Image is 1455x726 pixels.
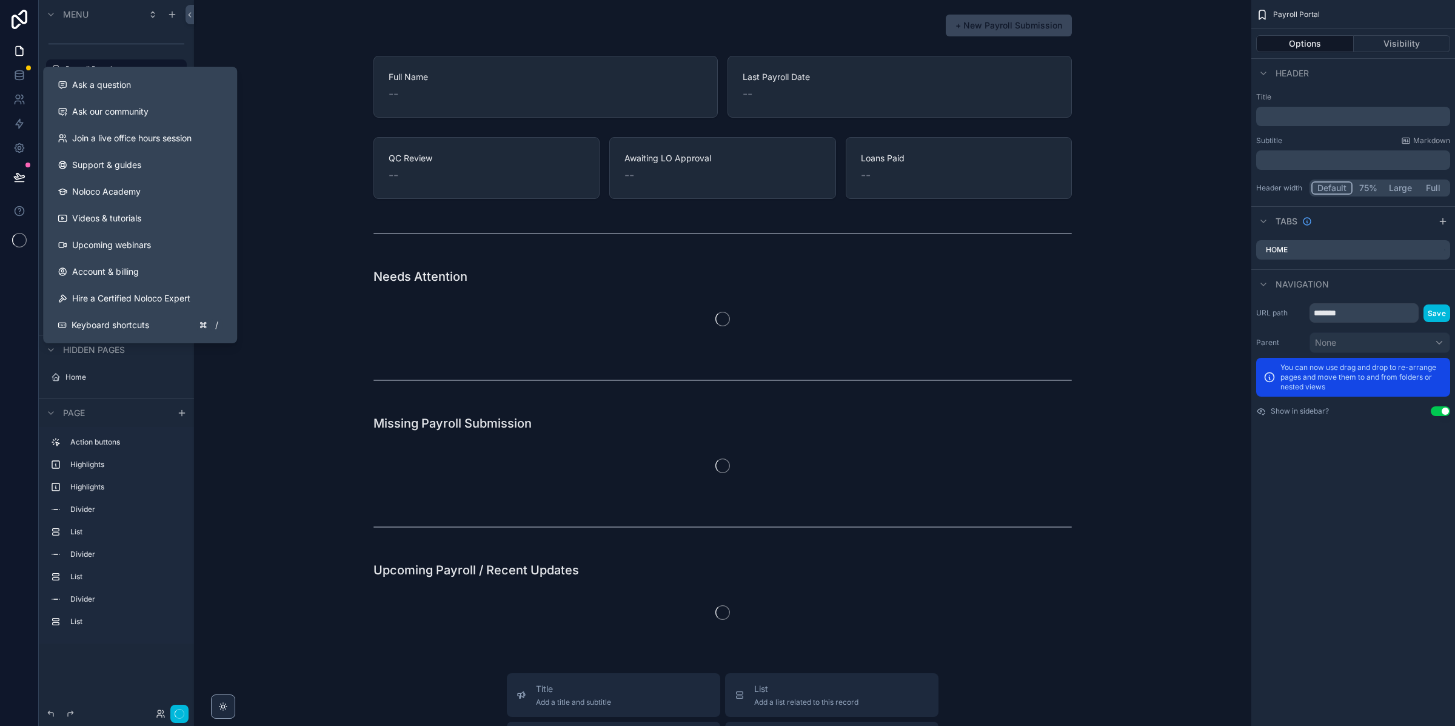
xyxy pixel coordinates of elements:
span: Markdown [1413,136,1450,146]
button: Large [1383,181,1417,195]
span: Payroll Portal [1273,10,1320,19]
button: Ask a question [48,72,232,98]
label: Highlights [70,460,177,469]
label: Highlights [70,482,177,492]
span: Noloco Academy [72,186,141,198]
label: Divider [70,594,177,604]
button: None [1309,332,1450,353]
button: ListAdd a list related to this record [725,673,938,717]
a: Ask our community [48,98,232,125]
span: None [1315,337,1336,349]
p: You can now use drag and drop to re-arrange pages and move them to and from folders or nested views [1280,363,1443,392]
label: Home [1266,245,1288,255]
button: Visibility [1354,35,1451,52]
span: Menu [63,8,89,21]
span: Tabs [1276,215,1297,227]
span: Support & guides [72,159,141,171]
label: Subtitle [1256,136,1282,146]
label: Action buttons [70,437,177,447]
label: List [70,617,177,627]
label: Divider [70,550,177,559]
label: List [70,572,177,582]
span: Header [1276,67,1309,79]
button: Options [1256,35,1354,52]
label: URL path [1256,308,1305,318]
span: Upcoming webinars [72,239,151,251]
a: Noloco Academy [48,178,232,205]
div: scrollable content [1256,107,1450,126]
label: List [70,527,177,537]
a: Upcoming webinars [48,232,232,258]
label: Payroll Portal [65,64,179,74]
span: Ask a question [72,79,131,91]
span: Ask our community [72,106,149,118]
span: List [754,683,858,695]
div: scrollable content [39,427,194,644]
a: Videos & tutorials [48,205,232,232]
label: Header width [1256,183,1305,193]
label: Title [1256,92,1450,102]
span: Page [63,407,85,419]
label: Show in sidebar? [1271,406,1329,416]
label: Divider [70,505,177,514]
span: Add a list related to this record [754,697,858,707]
span: Account & billing [72,266,139,278]
a: Join a live office hours session [48,125,232,152]
span: Join a live office hours session [72,132,192,144]
button: TitleAdd a title and subtitle [507,673,720,717]
span: / [212,320,221,330]
button: 75% [1353,181,1383,195]
div: scrollable content [1256,150,1450,170]
a: Support & guides [48,152,232,178]
label: Parent [1256,338,1305,348]
button: Default [1311,181,1353,195]
label: Home [65,372,179,382]
span: Hidden pages [63,344,125,356]
button: Save [1423,304,1450,322]
button: Full [1417,181,1448,195]
span: Navigation [1276,278,1329,291]
a: Markdown [1401,136,1450,146]
span: Videos & tutorials [72,212,141,224]
span: Hire a Certified Noloco Expert [72,292,190,304]
a: Account & billing [48,258,232,285]
span: Add a title and subtitle [536,697,611,707]
button: Hire a Certified Noloco Expert [48,285,232,312]
button: Keyboard shortcuts/ [48,312,232,338]
span: Keyboard shortcuts [72,319,149,331]
span: Title [536,683,611,695]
